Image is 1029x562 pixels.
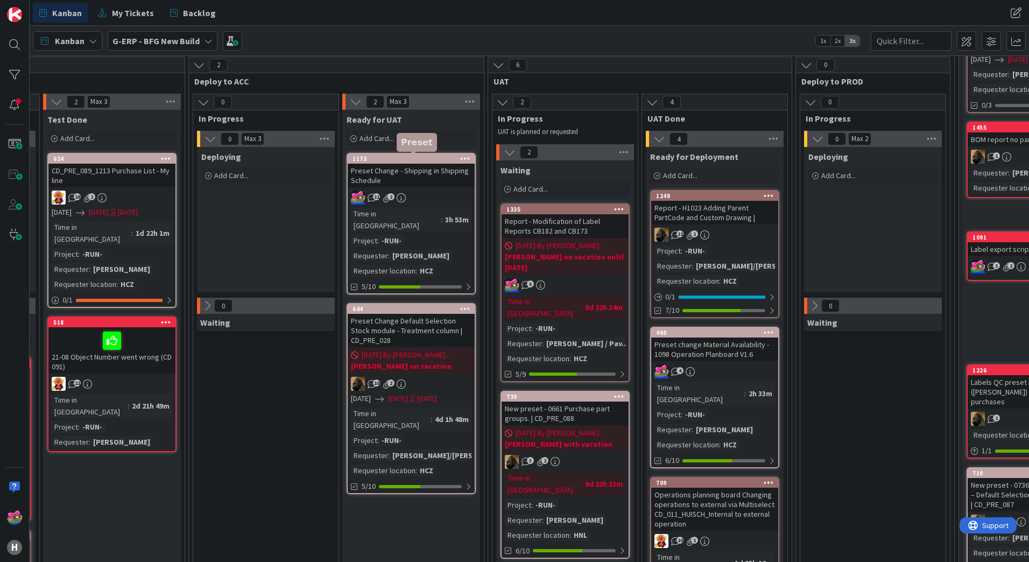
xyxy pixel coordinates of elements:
[1008,68,1010,80] span: :
[417,265,436,277] div: HCZ
[654,260,692,272] div: Requester
[581,301,582,313] span: :
[676,367,683,374] span: 4
[348,154,475,164] div: 1173
[502,205,629,238] div: 1335Report - Modification of Label Reports CB182 and CB173
[971,412,985,426] img: ND
[23,2,49,15] span: Support
[52,436,89,448] div: Requester
[501,165,531,175] span: Waiting
[828,132,846,145] span: 0
[221,132,239,145] span: 0
[351,434,377,446] div: Project
[665,305,679,316] span: 7/10
[971,259,985,273] img: JK
[390,99,406,104] div: Max 3
[647,113,774,124] span: UAT Done
[808,151,848,162] span: Deploying
[821,299,840,312] span: 0
[816,36,830,46] span: 1x
[183,6,216,19] span: Backlog
[48,327,175,374] div: 21-08 Object Number went wrong (CD 091)
[348,314,475,347] div: Preset Change Default Selection Stock module - Treatment column | CD_PRE_028
[48,154,175,164] div: 624
[581,478,582,490] span: :
[351,265,415,277] div: Requester location
[379,235,404,247] div: -RUN-
[533,499,558,511] div: -RUN-
[360,134,394,143] span: Add Card...
[112,36,200,46] b: G-ERP - BFG New Build
[993,152,1000,159] span: 1
[971,515,985,529] img: ND
[347,303,476,494] a: 644Preset Change Default Selection Stock module - Treatment column | CD_PRE_028[DATE] By [PERSON_...
[348,304,475,314] div: 644
[442,214,471,226] div: 3h 53m
[505,296,581,319] div: Time in [GEOGRAPHIC_DATA]
[1007,262,1014,269] span: 2
[388,393,408,404] span: [DATE]
[692,260,693,272] span: :
[650,151,738,162] span: Ready for Deployment
[80,421,105,433] div: -RUN-
[353,155,475,163] div: 1173
[651,191,778,224] div: 1248Report - H1023 Adding Parent PartCode and Custom Drawing |
[52,421,78,433] div: Project
[131,227,133,239] span: :
[88,193,95,200] span: 2
[351,208,441,231] div: Time in [GEOGRAPHIC_DATA]
[830,36,845,46] span: 2x
[200,317,230,328] span: Waiting
[47,317,177,452] a: 51821-08 Object Number went wrong (CD 091)LCTime in [GEOGRAPHIC_DATA]:2d 21h 49mProject:-RUN-Requ...
[505,499,531,511] div: Project
[871,31,952,51] input: Quick Filter...
[654,424,692,435] div: Requester
[505,514,542,526] div: Requester
[516,369,526,380] span: 5/9
[569,529,571,541] span: :
[682,409,708,420] div: -RUN-
[351,191,365,205] img: JK
[80,248,105,260] div: -RUN-
[654,534,668,548] img: LC
[502,214,629,238] div: Report - Modification of Label Reports CB182 and CB173
[48,191,175,205] div: LC
[651,328,778,361] div: 460Preset change Material Availability - 1098 Operation Planboard V1.6
[351,250,388,262] div: Requester
[351,449,388,461] div: Requester
[432,413,471,425] div: 4d 1h 48m
[506,393,629,401] div: 730
[650,190,779,318] a: 1248Report - H1023 Adding Parent PartCode and Custom Drawing |NDProject:-RUN-Requester:[PERSON_NA...
[651,191,778,201] div: 1248
[654,245,681,257] div: Project
[52,394,128,418] div: Time in [GEOGRAPHIC_DATA]
[651,534,778,548] div: LC
[851,136,868,142] div: Max 2
[351,465,415,476] div: Requester location
[441,214,442,226] span: :
[348,164,475,187] div: Preset Change - Shipping in Shipping Schedule
[90,263,153,275] div: [PERSON_NAME]
[194,76,470,87] span: Deploy to ACC
[982,445,992,456] span: 1 / 1
[55,34,84,47] span: Kanban
[48,164,175,187] div: CD_PRE_089_1213 Purchase List - My line
[48,293,175,307] div: 0/1
[390,449,518,461] div: [PERSON_NAME]/[PERSON_NAME]...
[662,96,681,109] span: 4
[417,393,437,404] div: [DATE]
[513,96,531,109] span: 2
[199,113,325,124] span: In Progress
[656,329,778,336] div: 460
[214,171,249,180] span: Add Card...
[348,377,475,391] div: ND
[52,263,89,275] div: Requester
[62,294,73,306] span: 0 / 1
[78,421,80,433] span: :
[691,230,698,237] span: 1
[651,478,778,488] div: 709
[52,191,66,205] img: LC
[244,136,261,142] div: Max 3
[1008,532,1010,544] span: :
[502,455,629,469] div: ND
